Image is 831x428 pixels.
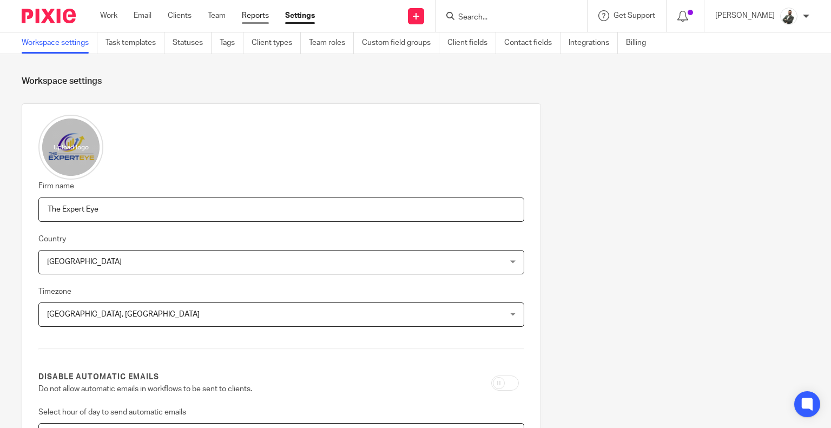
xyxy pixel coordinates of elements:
[38,384,357,394] p: Do not allow automatic emails in workflows to be sent to clients.
[208,10,226,21] a: Team
[38,286,71,297] label: Timezone
[504,32,560,54] a: Contact fields
[242,10,269,21] a: Reports
[38,407,186,418] label: Select hour of day to send automatic emails
[220,32,243,54] a: Tags
[569,32,618,54] a: Integrations
[168,10,192,21] a: Clients
[38,234,66,245] label: Country
[457,13,555,23] input: Search
[105,32,164,54] a: Task templates
[100,10,117,21] a: Work
[47,311,200,318] span: [GEOGRAPHIC_DATA], [GEOGRAPHIC_DATA]
[38,181,74,192] label: Firm name
[47,258,122,266] span: [GEOGRAPHIC_DATA]
[134,10,151,21] a: Email
[173,32,212,54] a: Statuses
[22,9,76,23] img: Pixie
[626,32,654,54] a: Billing
[614,12,655,19] span: Get Support
[309,32,354,54] a: Team roles
[38,197,524,222] input: Name of your firm
[447,32,496,54] a: Client fields
[252,32,301,54] a: Client types
[715,10,775,21] p: [PERSON_NAME]
[22,76,809,87] h1: Workspace settings
[22,32,97,54] a: Workspace settings
[285,10,315,21] a: Settings
[780,8,797,25] img: AWPHOTO_EXPERTEYE_060.JPG
[38,372,159,383] label: Disable automatic emails
[362,32,439,54] a: Custom field groups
